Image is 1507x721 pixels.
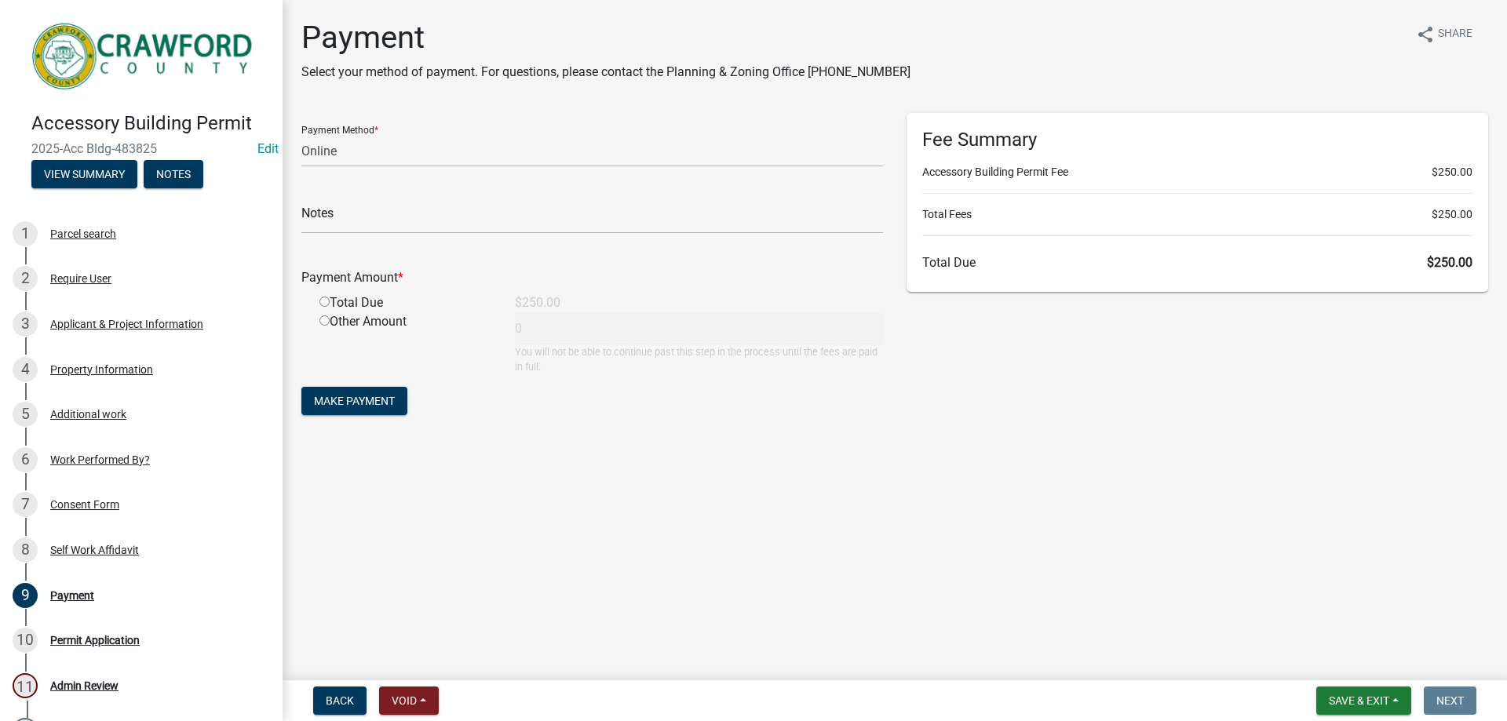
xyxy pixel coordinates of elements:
button: Make Payment [301,387,407,415]
div: Applicant & Project Information [50,319,203,330]
div: Require User [50,273,111,284]
span: Next [1436,694,1464,707]
div: Admin Review [50,680,119,691]
span: Save & Exit [1329,694,1389,707]
div: 1 [13,221,38,246]
span: Void [392,694,417,707]
div: 3 [13,311,38,337]
button: Notes [144,160,203,188]
span: Make Payment [314,395,395,407]
img: Crawford County, Georgia [31,16,257,96]
div: 11 [13,673,38,698]
h6: Fee Summary [922,129,1472,151]
h1: Payment [301,19,910,56]
div: 4 [13,357,38,382]
div: Total Due [308,293,503,312]
h4: Accessory Building Permit [31,112,270,135]
div: Consent Form [50,499,119,510]
div: Additional work [50,409,126,420]
div: Work Performed By? [50,454,150,465]
button: Void [379,686,439,715]
h6: Total Due [922,255,1472,270]
p: Select your method of payment. For questions, please contact the Planning & Zoning Office [PHONE_... [301,63,910,82]
wm-modal-confirm: Edit Application Number [257,141,279,156]
a: Edit [257,141,279,156]
span: 2025-Acc Bldg-483825 [31,141,251,156]
div: Payment [50,590,94,601]
wm-modal-confirm: Notes [144,169,203,181]
wm-modal-confirm: Summary [31,169,137,181]
span: $250.00 [1427,255,1472,270]
div: Parcel search [50,228,116,239]
button: shareShare [1403,19,1485,49]
div: 9 [13,583,38,608]
div: 8 [13,537,38,563]
div: Property Information [50,364,153,375]
li: Total Fees [922,206,1472,223]
button: Back [313,686,367,715]
span: Share [1438,25,1472,44]
span: $250.00 [1432,206,1472,223]
li: Accessory Building Permit Fee [922,164,1472,180]
div: 10 [13,628,38,653]
div: Self Work Affidavit [50,544,139,555]
div: Other Amount [308,312,503,374]
div: Payment Amount [290,268,895,287]
div: 7 [13,492,38,517]
button: Save & Exit [1316,686,1411,715]
button: Next [1424,686,1476,715]
button: View Summary [31,160,137,188]
div: 6 [13,447,38,472]
i: share [1416,25,1435,44]
div: Permit Application [50,635,140,646]
div: 2 [13,266,38,291]
div: 5 [13,402,38,427]
span: $250.00 [1432,164,1472,180]
span: Back [326,694,354,707]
